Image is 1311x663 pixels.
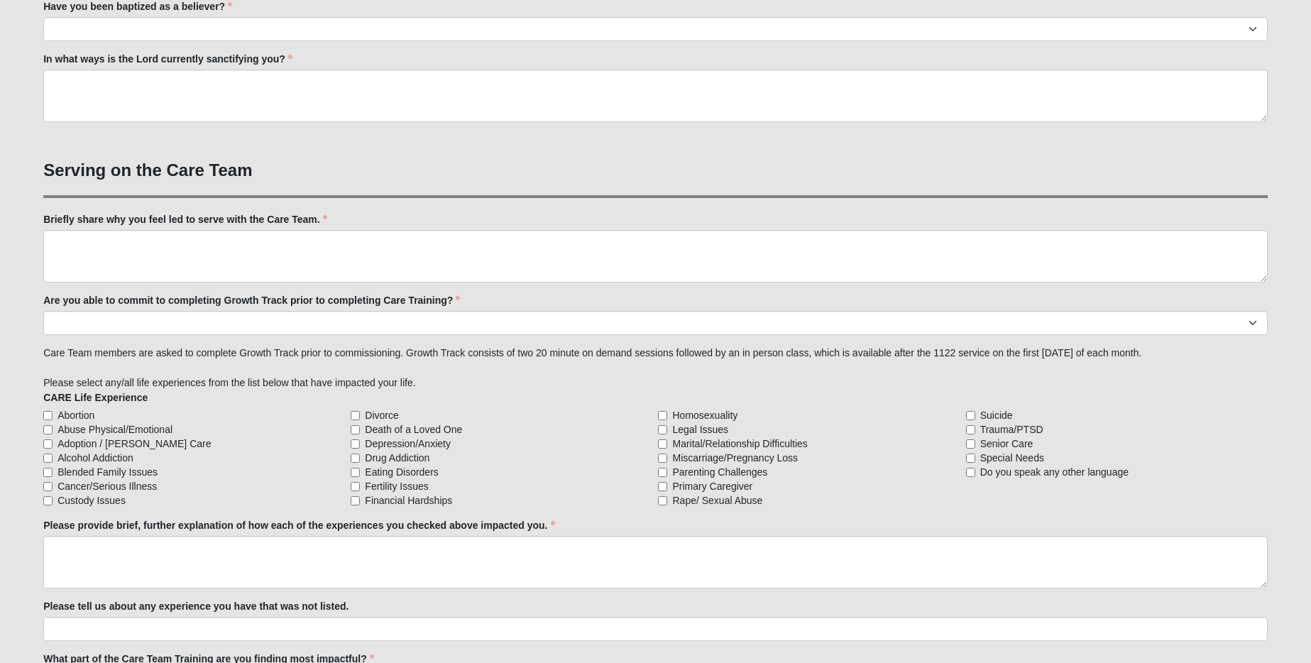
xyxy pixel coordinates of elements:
input: Marital/Relationship Difficulties [658,439,667,449]
span: Financial Hardships [365,493,452,508]
span: Adoption / [PERSON_NAME] Care [57,437,211,451]
input: Alcohol Addiction [43,454,53,463]
span: Parenting Challenges [672,465,767,479]
label: Please tell us about any experience you have that was not listed. [43,599,349,613]
span: Do you speak any other language [980,465,1129,479]
input: Adoption / [PERSON_NAME] Care [43,439,53,449]
input: Do you speak any other language [966,468,975,477]
input: Special Needs [966,454,975,463]
input: Drug Addiction [351,454,360,463]
span: Abuse Physical/Emotional [57,422,172,437]
span: Death of a Loved One [365,422,462,437]
label: CARE Life Experience [43,390,148,405]
span: Eating Disorders [365,465,439,479]
span: Homosexuality [672,408,737,422]
input: Cancer/Serious Illness [43,482,53,491]
span: Legal Issues [672,422,728,437]
h3: Serving on the Care Team [43,160,1268,181]
input: Blended Family Issues [43,468,53,477]
span: Divorce [365,408,398,422]
span: Cancer/Serious Illness [57,479,157,493]
input: Abortion [43,411,53,420]
span: Miscarriage/Pregnancy Loss [672,451,798,465]
input: Suicide [966,411,975,420]
span: Primary Caregiver [672,479,752,493]
input: Fertility Issues [351,482,360,491]
label: Are you able to commit to completing Growth Track prior to completing Care Training? [43,293,460,307]
input: Eating Disorders [351,468,360,477]
input: Custody Issues [43,496,53,505]
input: Abuse Physical/Emotional [43,425,53,434]
span: Marital/Relationship Difficulties [672,437,807,451]
input: Depression/Anxiety [351,439,360,449]
span: Blended Family Issues [57,465,158,479]
label: Briefly share why you feel led to serve with the Care Team. [43,212,327,226]
span: Drug Addiction [365,451,429,465]
span: Suicide [980,408,1013,422]
label: In what ways is the Lord currently sanctifying you? [43,52,292,66]
span: Senior Care [980,437,1033,451]
input: Trauma/PTSD [966,425,975,434]
input: Primary Caregiver [658,482,667,491]
span: Abortion [57,408,94,422]
input: Parenting Challenges [658,468,667,477]
label: Please provide brief, further explanation of how each of the experiences you checked above impact... [43,518,554,532]
input: Homosexuality [658,411,667,420]
input: Financial Hardships [351,496,360,505]
span: Depression/Anxiety [365,437,451,451]
span: Special Needs [980,451,1044,465]
span: Rape/ Sexual Abuse [672,493,762,508]
input: Rape/ Sexual Abuse [658,496,667,505]
input: Miscarriage/Pregnancy Loss [658,454,667,463]
input: Divorce [351,411,360,420]
span: Fertility Issues [365,479,428,493]
input: Senior Care [966,439,975,449]
span: Custody Issues [57,493,126,508]
span: Trauma/PTSD [980,422,1043,437]
span: Alcohol Addiction [57,451,133,465]
input: Legal Issues [658,425,667,434]
input: Death of a Loved One [351,425,360,434]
